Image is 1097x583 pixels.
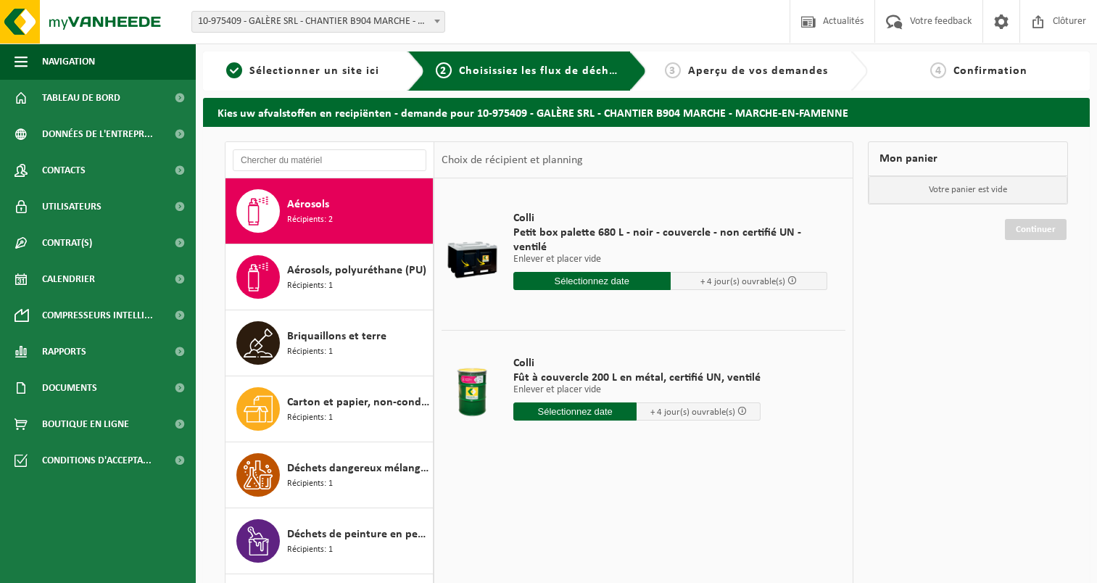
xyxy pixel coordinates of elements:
h2: Kies uw afvalstoffen en recipiënten - demande pour 10-975409 - GALÈRE SRL - CHANTIER B904 MARCHE ... [203,98,1090,126]
span: Données de l'entrepr... [42,116,153,152]
button: Carton et papier, non-conditionné (industriel) Récipients: 1 [225,376,434,442]
input: Chercher du matériel [233,149,426,171]
span: Navigation [42,44,95,80]
span: Déchets de peinture en petits emballages [287,526,429,543]
span: Récipients: 1 [287,543,333,557]
span: Fût à couvercle 200 L en métal, certifié UN, ventilé [513,371,761,385]
p: Enlever et placer vide [513,385,761,395]
button: Aérosols Récipients: 2 [225,178,434,244]
span: Récipients: 2 [287,213,333,227]
input: Sélectionnez date [513,402,637,421]
p: Enlever et placer vide [513,255,827,265]
span: Documents [42,370,97,406]
span: 1 [226,62,242,78]
span: + 4 jour(s) ouvrable(s) [650,408,735,417]
span: Colli [513,211,827,226]
span: Tableau de bord [42,80,120,116]
span: Confirmation [953,65,1027,77]
span: Conditions d'accepta... [42,442,152,479]
span: Boutique en ligne [42,406,129,442]
a: Continuer [1005,219,1067,240]
button: Briquaillons et terre Récipients: 1 [225,310,434,376]
span: Contacts [42,152,86,189]
span: Carton et papier, non-conditionné (industriel) [287,394,429,411]
span: Récipients: 1 [287,411,333,425]
span: Aérosols [287,196,329,213]
span: Aérosols, polyuréthane (PU) [287,262,426,279]
span: 2 [436,62,452,78]
span: Petit box palette 680 L - noir - couvercle - non certifié UN - ventilé [513,226,827,255]
span: Briquaillons et terre [287,328,386,345]
button: Déchets dangereux mélangés : Inflammable - Corrosif Récipients: 1 [225,442,434,508]
span: Colli [513,356,761,371]
span: 10-975409 - GALÈRE SRL - CHANTIER B904 MARCHE - MARCHE-EN-FAMENNE [192,12,444,32]
span: Récipients: 1 [287,345,333,359]
span: Déchets dangereux mélangés : Inflammable - Corrosif [287,460,429,477]
span: Choisissiez les flux de déchets et récipients [459,65,700,77]
span: + 4 jour(s) ouvrable(s) [700,277,785,286]
span: 10-975409 - GALÈRE SRL - CHANTIER B904 MARCHE - MARCHE-EN-FAMENNE [191,11,445,33]
span: Utilisateurs [42,189,102,225]
span: Récipients: 1 [287,279,333,293]
span: 3 [665,62,681,78]
span: Compresseurs intelli... [42,297,153,334]
span: Sélectionner un site ici [249,65,379,77]
span: Calendrier [42,261,95,297]
input: Sélectionnez date [513,272,671,290]
a: 1Sélectionner un site ici [210,62,396,80]
span: 4 [930,62,946,78]
div: Mon panier [868,141,1068,176]
span: Aperçu de vos demandes [688,65,828,77]
span: Contrat(s) [42,225,92,261]
span: Récipients: 1 [287,477,333,491]
div: Choix de récipient et planning [434,142,590,178]
button: Aérosols, polyuréthane (PU) Récipients: 1 [225,244,434,310]
button: Déchets de peinture en petits emballages Récipients: 1 [225,508,434,574]
p: Votre panier est vide [869,176,1067,204]
span: Rapports [42,334,86,370]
